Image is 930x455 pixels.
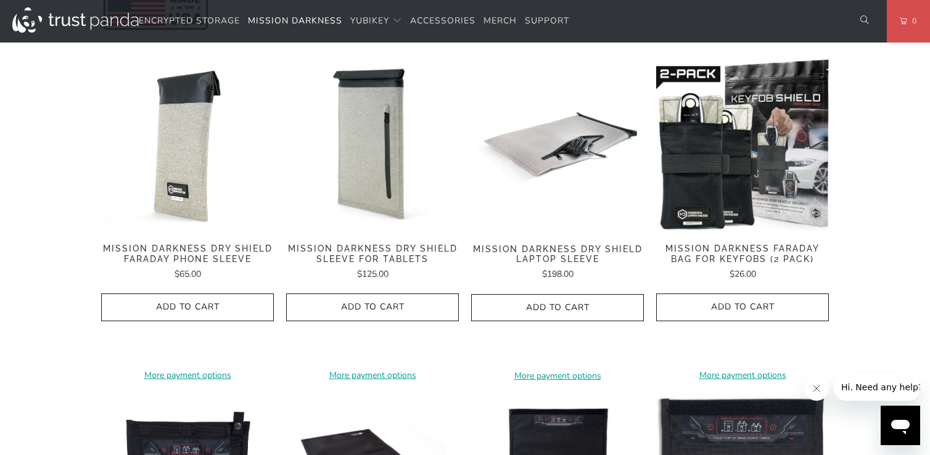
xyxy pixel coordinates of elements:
[101,244,274,264] span: Mission Darkness Dry Shield Faraday Phone Sleeve
[350,15,389,27] span: YubiKey
[350,7,402,36] summary: YubiKey
[881,406,920,445] iframe: Button to launch messaging window
[484,303,631,313] span: Add to Cart
[101,244,274,281] a: Mission Darkness Dry Shield Faraday Phone Sleeve $65.00
[286,59,459,231] img: Mission Darkness Dry Shield Sleeve For Tablets
[357,268,389,280] span: $125.00
[114,302,261,313] span: Add to Cart
[139,15,240,27] span: Encrypted Storage
[656,369,829,382] a: More payment options
[730,268,756,280] span: $26.00
[286,244,459,264] span: Mission Darkness Dry Shield Sleeve For Tablets
[471,244,644,282] a: Mission Darkness Dry Shield Laptop Sleeve $198.00
[525,7,569,36] a: Support
[101,59,274,231] img: Mission Darkness Dry Shield Faraday Phone Sleeve - Trust Panda
[804,376,829,401] iframe: Close message
[286,244,459,281] a: Mission Darkness Dry Shield Sleeve For Tablets $125.00
[656,244,829,264] span: Mission Darkness Faraday Bag for Keyfobs (2 pack)
[656,59,829,231] img: Mission Darkness Faraday Bag for Keyfobs (2 pack)
[471,369,644,383] a: More payment options
[101,369,274,382] a: More payment options
[484,7,517,36] a: Merch
[299,302,446,313] span: Add to Cart
[410,15,475,27] span: Accessories
[286,59,459,231] a: Mission Darkness Dry Shield Sleeve For Tablets Mission Darkness Dry Shield Sleeve For Tablets
[471,244,644,265] span: Mission Darkness Dry Shield Laptop Sleeve
[286,293,459,321] button: Add to Cart
[907,14,917,28] span: 0
[471,294,644,322] button: Add to Cart
[286,369,459,382] a: More payment options
[410,7,475,36] a: Accessories
[139,7,569,36] nav: Translation missing: en.navigation.header.main_nav
[139,7,240,36] a: Encrypted Storage
[471,59,644,231] img: Mission Darkness Dry Shield Laptop Sleeve
[471,59,644,231] a: Mission Darkness Dry Shield Laptop Sleeve Mission Darkness Dry Shield Laptop Sleeve
[248,15,342,27] span: Mission Darkness
[101,293,274,321] button: Add to Cart
[525,15,569,27] span: Support
[101,59,274,231] a: Mission Darkness Dry Shield Faraday Phone Sleeve - Trust Panda Mission Darkness Dry Shield Farada...
[248,7,342,36] a: Mission Darkness
[7,9,89,18] span: Hi. Need any help?
[669,302,816,313] span: Add to Cart
[834,374,920,401] iframe: Message from company
[656,293,829,321] button: Add to Cart
[12,7,139,33] img: Trust Panda Australia
[484,15,517,27] span: Merch
[656,244,829,281] a: Mission Darkness Faraday Bag for Keyfobs (2 pack) $26.00
[542,268,574,280] span: $198.00
[656,59,829,231] a: Mission Darkness Faraday Bag for Keyfobs (2 pack) Mission Darkness Faraday Bag for Keyfobs (2 pack)
[175,268,201,280] span: $65.00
